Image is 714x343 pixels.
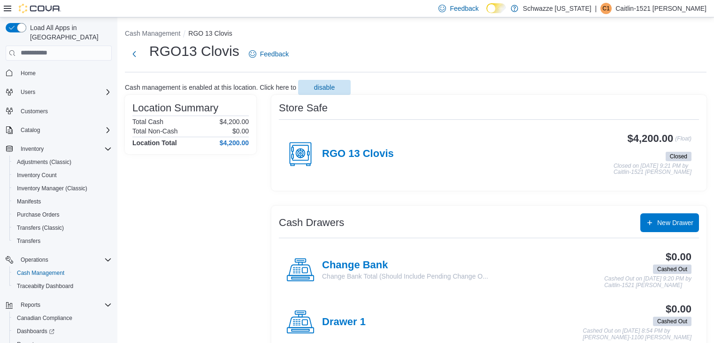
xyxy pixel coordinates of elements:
span: Manifests [17,198,41,205]
span: Traceabilty Dashboard [13,281,112,292]
button: Reports [17,299,44,311]
a: Dashboards [13,326,58,337]
span: Adjustments (Classic) [17,158,71,166]
a: Dashboards [9,325,115,338]
p: Schwazze [US_STATE] [523,3,591,14]
span: Inventory Count [17,171,57,179]
button: disable [298,80,351,95]
a: Inventory Manager (Classic) [13,183,91,194]
span: Traceabilty Dashboard [17,282,73,290]
span: Operations [21,256,48,264]
span: Feedback [450,4,478,13]
span: Users [21,88,35,96]
button: Canadian Compliance [9,312,115,325]
h4: Drawer 1 [322,316,366,328]
span: Dashboards [13,326,112,337]
p: Cashed Out on [DATE] 9:20 PM by Caitlin-1521 [PERSON_NAME] [604,276,691,288]
a: Inventory Count [13,170,61,181]
span: Transfers [17,237,40,245]
span: Transfers (Classic) [17,224,64,232]
p: Cashed Out on [DATE] 8:54 PM by [PERSON_NAME]-1100 [PERSON_NAME] [583,328,691,341]
a: Transfers (Classic) [13,222,68,234]
h1: RGO13 Clovis [149,42,239,61]
h4: $4,200.00 [220,139,249,147]
span: Inventory Count [13,170,112,181]
h4: Change Bank [322,259,488,272]
span: disable [314,83,335,92]
button: Transfers (Classic) [9,221,115,234]
p: Caitlin-1521 [PERSON_NAME] [615,3,706,14]
button: Reports [2,298,115,312]
span: Load All Apps in [GEOGRAPHIC_DATA] [26,23,112,42]
span: Inventory [21,145,44,153]
button: New Drawer [640,213,699,232]
span: Canadian Compliance [17,314,72,322]
a: Adjustments (Classic) [13,156,75,168]
span: Canadian Compliance [13,312,112,324]
a: Home [17,68,39,79]
button: Inventory [2,142,115,156]
div: Caitlin-1521 Noll [600,3,612,14]
button: Operations [2,253,115,266]
button: Manifests [9,195,115,208]
button: Users [17,86,39,98]
button: Catalog [2,124,115,137]
span: Reports [21,301,40,309]
p: (Float) [675,133,691,150]
span: Reports [17,299,112,311]
button: Next [125,45,144,63]
button: Transfers [9,234,115,248]
button: RGO 13 Clovis [188,30,232,37]
button: Purchase Orders [9,208,115,221]
p: Closed on [DATE] 9:21 PM by Caitlin-1521 [PERSON_NAME] [614,163,691,176]
span: Inventory [17,143,112,155]
span: Transfers [13,235,112,247]
a: Canadian Compliance [13,312,76,324]
span: Closed [666,152,691,161]
span: Transfers (Classic) [13,222,112,234]
button: Adjustments (Classic) [9,156,115,169]
a: Purchase Orders [13,209,63,220]
nav: An example of EuiBreadcrumbs [125,29,706,40]
p: $0.00 [232,127,249,135]
h4: RGO 13 Clovis [322,148,394,160]
span: Cashed Out [653,265,691,274]
span: Home [21,70,36,77]
p: Change Bank Total (Should Include Pending Change O... [322,272,488,281]
span: Closed [670,152,687,161]
h6: Total Cash [132,118,163,125]
span: Dark Mode [486,13,487,14]
span: Customers [21,108,48,115]
h3: Store Safe [279,102,328,114]
span: Purchase Orders [13,209,112,220]
span: Feedback [260,49,289,59]
h3: $4,200.00 [628,133,674,144]
h3: Location Summary [132,102,218,114]
button: Customers [2,104,115,118]
input: Dark Mode [486,3,506,13]
a: Feedback [245,45,292,63]
p: | [595,3,597,14]
span: Purchase Orders [17,211,60,218]
h4: Location Total [132,139,177,147]
a: Traceabilty Dashboard [13,281,77,292]
button: Catalog [17,125,44,136]
button: Operations [17,254,52,265]
a: Manifests [13,196,45,207]
span: Cashed Out [657,265,687,273]
button: Cash Management [9,266,115,280]
button: Users [2,86,115,99]
span: Home [17,67,112,79]
span: C1 [603,3,610,14]
span: Adjustments (Classic) [13,156,112,168]
a: Cash Management [13,267,68,279]
h6: Total Non-Cash [132,127,178,135]
span: Users [17,86,112,98]
h3: $0.00 [666,304,691,315]
span: Customers [17,105,112,117]
button: Home [2,66,115,80]
span: Manifests [13,196,112,207]
a: Customers [17,106,52,117]
span: Catalog [21,126,40,134]
img: Cova [19,4,61,13]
